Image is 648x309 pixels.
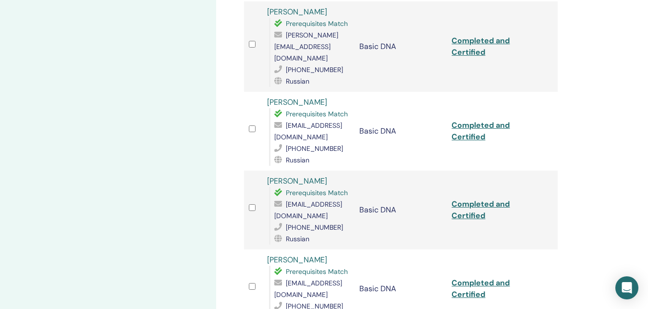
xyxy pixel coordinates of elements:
a: Completed and Certified [452,36,510,57]
span: Russian [286,156,309,164]
a: Completed and Certified [452,278,510,299]
span: [PERSON_NAME][EMAIL_ADDRESS][DOMAIN_NAME] [274,31,338,62]
div: Open Intercom Messenger [615,276,638,299]
span: Russian [286,77,309,86]
span: Prerequisites Match [286,110,348,118]
span: [PHONE_NUMBER] [286,65,343,74]
span: [EMAIL_ADDRESS][DOMAIN_NAME] [274,121,342,141]
a: [PERSON_NAME] [267,255,327,265]
td: Basic DNA [355,1,447,92]
td: Basic DNA [355,92,447,171]
a: [PERSON_NAME] [267,7,327,17]
span: Russian [286,235,309,243]
span: Prerequisites Match [286,188,348,197]
span: [EMAIL_ADDRESS][DOMAIN_NAME] [274,200,342,220]
a: Completed and Certified [452,120,510,142]
a: [PERSON_NAME] [267,97,327,107]
td: Basic DNA [355,171,447,249]
a: Completed and Certified [452,199,510,221]
span: [EMAIL_ADDRESS][DOMAIN_NAME] [274,279,342,299]
span: [PHONE_NUMBER] [286,223,343,232]
a: [PERSON_NAME] [267,176,327,186]
span: Prerequisites Match [286,267,348,276]
span: Prerequisites Match [286,19,348,28]
span: [PHONE_NUMBER] [286,144,343,153]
